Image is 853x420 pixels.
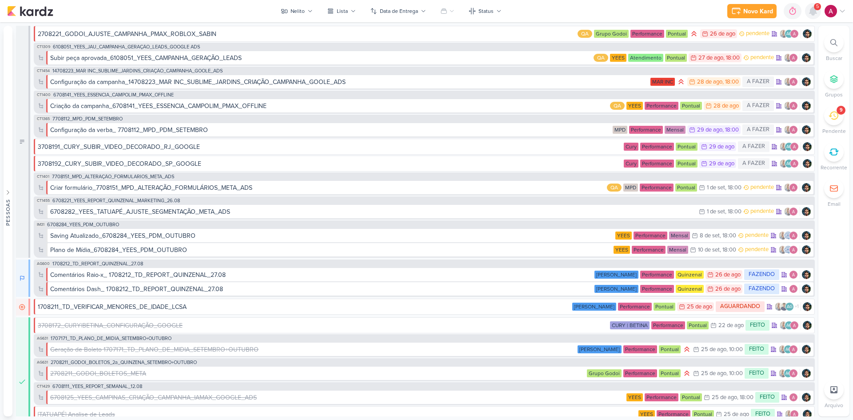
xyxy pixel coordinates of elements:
img: Nelito Junior [802,345,811,354]
div: Pessoas [4,199,12,225]
div: Performance [640,285,674,293]
div: Responsável: Nelito Junior [802,125,811,134]
div: 8 de set [700,233,720,239]
div: Colaboradores: Iara Santos, Aline Gimenez Graciano, Alessandra Gomes [779,159,801,168]
div: Performance [640,160,674,168]
div: , 18:00 [723,55,740,61]
div: Prioridade Alta [682,369,691,378]
div: 25 de ago [712,395,737,400]
p: Pendente [822,127,846,135]
div: Responsável: Nelito Junior [803,302,812,311]
div: Quinzenal [676,285,704,293]
div: Performance [640,271,674,279]
div: Performance [629,126,663,134]
div: Mensal [667,246,688,254]
p: pendente [745,245,769,254]
div: MAR INC [650,78,675,86]
div: Prioridade Alta [690,29,698,38]
div: CURY | BETINA [610,321,650,329]
span: 7708151_MPD_ALTERAÇÃO_FORMULÁRIOS_META_ADS [52,174,174,179]
span: AG600 [36,261,51,266]
img: Caroline Traven De Andrade [784,245,793,254]
div: Colaboradores: Iara Santos, Aline Gimenez Graciano, Alessandra Gomes [779,321,801,330]
div: Pontual [659,345,681,353]
li: Ctrl + F [818,33,849,62]
span: 1707171_TD_PLANO_DE_MIDIA_SETEMBRO+OUTUBRO [51,336,171,341]
div: Responsável: Nelito Junior [803,142,812,151]
div: 26 de ago [715,286,741,292]
div: Colaboradores: Iara Santos, Aline Gimenez Graciano, Alessandra Gomes [778,369,800,378]
img: Alessandra Gomes [789,369,798,378]
div: 3708172_CURY|BETINA_CONFIGURAÇÃO_GOOGLE [38,321,608,330]
div: QA [607,184,622,192]
img: Nelito Junior [802,183,811,192]
img: Iara Santos [778,369,787,378]
div: , 10:00 [726,371,743,376]
div: Pontual [680,102,702,110]
div: 6708282_YEES_TATUAPÉ_AJUSTE_SEGMENTAÇÃO_META_ADS [50,207,697,216]
img: Iara Santos [784,207,793,216]
p: Recorrente [821,164,847,172]
img: Nelito Junior [802,125,811,134]
img: Nelito Junior [802,53,811,62]
div: 25 de ago [687,304,712,310]
div: Teixeira Duarte [572,303,616,311]
div: FAZENDO [744,284,779,294]
span: CT1429 [36,384,51,389]
img: Iara Santos [778,245,787,254]
img: Nelito Junior [802,207,811,216]
div: Teixeira Duarte [594,271,638,279]
div: 3708192_CURY_SUBIR_VIDEO_DECORADO_SP_GOOGLE [38,159,201,168]
div: , 18:00 [720,247,736,253]
img: Alessandra Gomes [789,183,798,192]
div: , 18:00 [720,233,736,239]
div: , 18:00 [722,127,739,133]
img: Alessandra Gomes [789,345,798,354]
img: Nelito Junior [802,270,811,279]
div: Configuração da campanha_14708223_MAR INC_SUBLIME_JARDINS_CRIAÇÃO_CAMPANHA_GOOLE_ADS [50,77,649,87]
div: Colaboradores: Alessandra Gomes [789,270,800,279]
div: Pontual [687,321,709,329]
div: Em Andamento [16,260,30,297]
img: Alessandra Gomes [789,284,798,293]
div: Colaboradores: Iara Santos, Alessandra Gomes [784,77,800,86]
div: YEES [626,393,643,401]
div: A FAZER [742,76,774,87]
span: 6108051_YEES_JAÚ_CAMPANHA_GERAÇÃO_LEADS_GOOGLE ADS [53,44,200,49]
div: Plano de Mídia_6708284_YEES_PDM_OUTUBRO [50,245,612,255]
img: Iara Santos [784,77,793,86]
div: 6708282_YEES_TATUAPÉ_AJUSTE_SEGMENTAÇÃO_META_ADS [50,207,230,216]
img: Alessandra Gomes [789,245,798,254]
img: Alessandra Gomes [790,29,799,38]
img: Iara Santos [784,53,793,62]
img: Nelito Junior [802,77,811,86]
div: Responsável: Nelito Junior [802,270,811,279]
div: Performance [618,303,652,311]
div: Responsável: Nelito Junior [803,410,812,419]
div: Cury [624,160,638,168]
p: pendente [745,231,769,240]
span: 6708111_YEES_REPORT_SEMANAL_12.08 [52,384,142,389]
img: Alessandra Gomes [789,270,798,279]
div: Prioridade Alta [677,77,686,86]
div: , 10:00 [726,347,743,352]
div: 6708125_YEES_CAMPINAS_CRIAÇÃO_CAMPANHA_IAMAX_GOOGLE_ADS [50,393,625,402]
div: 29 de ago [697,127,722,133]
div: YEES [614,246,630,254]
button: Pessoas [4,26,12,416]
div: Responsável: Nelito Junior [802,53,811,62]
p: AG [786,145,792,149]
div: 2708211_GODOI_BOLETOS_META [50,369,585,378]
div: Criação da campanha_6708141_YEES_ESSENCIA_CAMPOLIM_PMAX_OFFLINE [50,101,608,111]
img: Alessandra Gomes [789,231,798,240]
img: Alessandra Gomes [789,393,798,402]
div: Colaboradores: Iara Santos, Aline Gimenez Graciano, Alessandra Gomes [779,29,801,38]
p: pendente [750,53,774,62]
p: Buscar [826,54,842,62]
div: Colaboradores: Iara Santos, Alessandra Gomes [784,183,800,192]
img: Alessandra Gomes [790,159,799,168]
div: 26 de ago [715,272,741,278]
img: Iara Santos [779,321,788,330]
div: Performance [623,369,657,377]
div: Colaboradores: Iara Santos, Aline Gimenez Graciano, Alessandra Gomes [779,142,801,151]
